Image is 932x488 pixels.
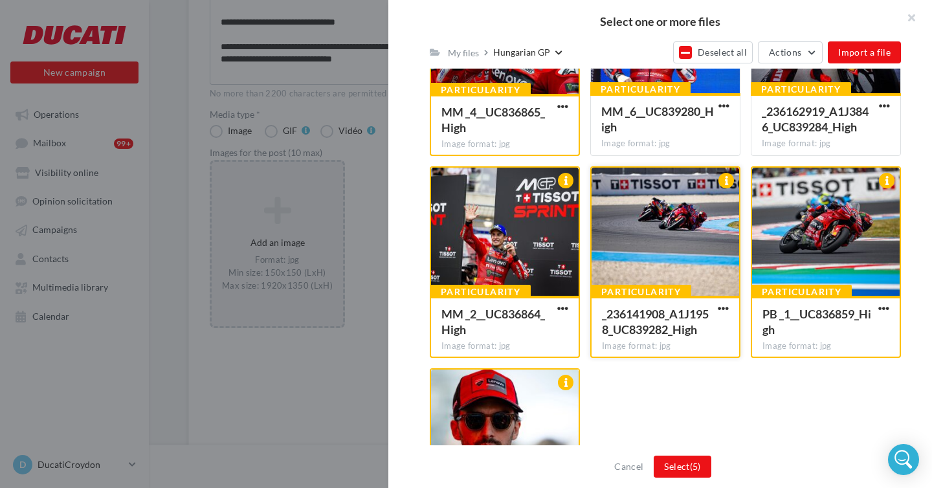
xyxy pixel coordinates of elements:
span: (5) [690,461,701,472]
span: Actions [769,47,801,58]
div: Particularity [430,285,531,299]
span: MM _4__UC836865_High [441,105,545,135]
button: Deselect all [673,41,753,63]
div: Particularity [751,82,851,96]
div: Image format: jpg [762,340,889,352]
button: Select(5) [654,456,711,478]
div: Particularity [590,82,691,96]
span: _236162919_A1J3846_UC839284_High [762,104,869,134]
div: Image format: jpg [602,340,729,352]
div: Particularity [430,83,531,97]
button: Import a file [828,41,901,63]
span: MM _2__UC836864_High [441,307,545,337]
button: Actions [758,41,823,63]
div: Image format: jpg [601,138,729,150]
div: Particularity [751,285,852,299]
div: Open Intercom Messenger [888,444,919,475]
div: Image format: jpg [762,138,890,150]
div: Image format: jpg [441,340,568,352]
div: Particularity [591,285,691,299]
div: Image format: jpg [441,139,568,150]
span: PB _1__UC836859_High [762,307,871,337]
button: Cancel [609,459,649,474]
span: MM _6__UC839280_High [601,104,714,134]
h2: Select one or more files [409,16,911,27]
span: Import a file [838,47,891,58]
div: My files [448,47,479,60]
span: _236141908_A1J1958_UC839282_High [602,307,709,337]
div: Hungarian GP [493,46,550,59]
